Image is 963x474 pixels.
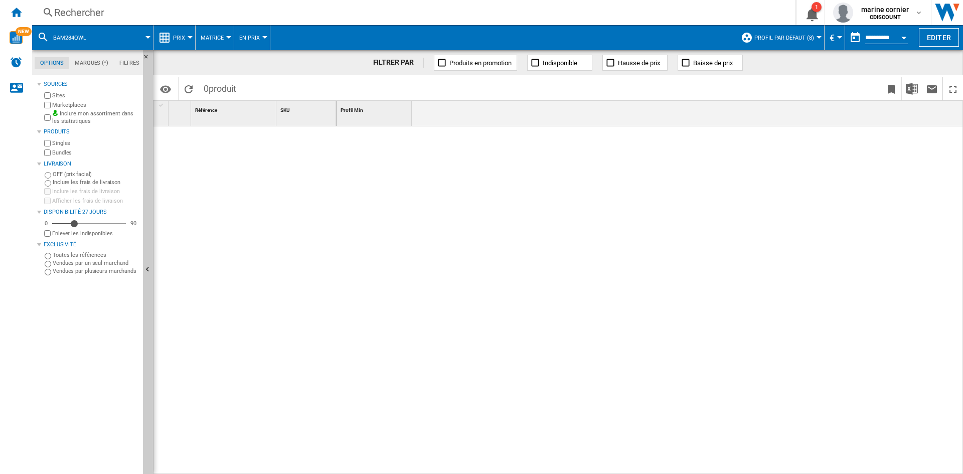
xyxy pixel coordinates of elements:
[53,179,139,186] label: Inclure les frais de livraison
[16,27,32,36] span: NEW
[35,57,69,69] md-tab-item: Options
[193,101,276,116] div: Sort None
[45,172,51,179] input: OFF (prix facial)
[179,77,199,100] button: Recharger
[52,230,139,237] label: Enlever les indisponibles
[812,2,822,12] div: 1
[53,171,139,178] label: OFF (prix facial)
[339,101,412,116] div: Sort None
[44,198,51,204] input: Afficher les frais de livraison
[922,77,942,100] button: Envoyer ce rapport par email
[373,58,424,68] div: FILTRER PAR
[53,25,96,50] button: BAM284QWL
[52,139,139,147] label: Singles
[434,55,517,71] button: Produits en promotion
[678,55,743,71] button: Baisse de prix
[53,259,139,267] label: Vendues par un seul marchand
[45,261,51,267] input: Vendues par un seul marchand
[870,14,901,21] b: CDISCOUNT
[278,101,336,116] div: SKU Sort None
[195,107,217,113] span: Référence
[44,102,51,108] input: Marketplaces
[895,27,913,45] button: Open calendar
[339,101,412,116] div: Profil Min Sort None
[830,25,840,50] button: €
[54,6,769,20] div: Rechercher
[171,101,191,116] div: Sort None
[44,208,139,216] div: Disponibilité 27 Jours
[44,241,139,249] div: Exclusivité
[53,251,139,259] label: Toutes les références
[845,28,865,48] button: md-calendar
[618,59,660,67] span: Hausse de prix
[201,35,224,41] span: Matrice
[201,25,229,50] button: Matrice
[114,57,145,69] md-tab-item: Filtres
[52,101,139,109] label: Marketplaces
[52,92,139,99] label: Sites
[199,77,241,98] span: 0
[44,149,51,156] input: Bundles
[754,35,814,41] span: Profil par défaut (8)
[693,59,733,67] span: Baisse de prix
[44,160,139,168] div: Livraison
[906,83,918,95] img: excel-24x24.png
[173,25,190,50] button: Prix
[280,107,290,113] span: SKU
[69,57,114,69] md-tab-item: Marques (*)
[158,25,190,50] div: Prix
[527,55,592,71] button: Indisponible
[155,80,176,98] button: Options
[52,149,139,156] label: Bundles
[37,25,148,50] div: BAM284QWL
[53,267,139,275] label: Vendues par plusieurs marchands
[45,180,51,187] input: Inclure les frais de livraison
[902,77,922,100] button: Télécharger au format Excel
[209,83,236,94] span: produit
[173,35,185,41] span: Prix
[45,253,51,259] input: Toutes les références
[919,28,959,47] button: Editer
[53,35,86,41] span: BAM284QWL
[543,59,577,67] span: Indisponible
[52,188,139,195] label: Inclure les frais de livraison
[193,101,276,116] div: Référence Sort None
[825,25,845,50] md-menu: Currency
[830,33,835,43] span: €
[278,101,336,116] div: Sort None
[741,25,819,50] div: Profil par défaut (8)
[833,3,853,23] img: profile.jpg
[44,111,51,124] input: Inclure mon assortiment dans les statistiques
[10,31,23,44] img: wise-card.svg
[143,50,155,68] button: Masquer
[44,80,139,88] div: Sources
[861,5,909,15] span: marine cornier
[52,110,139,125] label: Inclure mon assortiment dans les statistiques
[602,55,668,71] button: Hausse de prix
[239,35,260,41] span: En Prix
[449,59,512,67] span: Produits en promotion
[341,107,363,113] span: Profil Min
[44,140,51,146] input: Singles
[42,220,50,227] div: 0
[44,230,51,237] input: Afficher les frais de livraison
[239,25,265,50] button: En Prix
[754,25,819,50] button: Profil par défaut (8)
[128,220,139,227] div: 90
[881,77,901,100] button: Créer un favoris
[52,110,58,116] img: mysite-bg-18x18.png
[52,219,126,229] md-slider: Disponibilité
[45,269,51,275] input: Vendues par plusieurs marchands
[44,188,51,195] input: Inclure les frais de livraison
[52,197,139,205] label: Afficher les frais de livraison
[943,77,963,100] button: Plein écran
[10,56,22,68] img: alerts-logo.svg
[44,128,139,136] div: Produits
[44,92,51,99] input: Sites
